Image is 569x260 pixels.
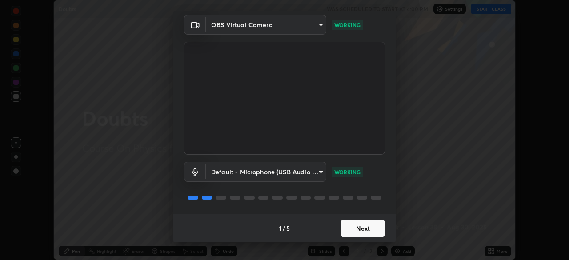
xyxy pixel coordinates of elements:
div: OBS Virtual Camera [206,15,326,35]
div: OBS Virtual Camera [206,162,326,182]
p: WORKING [334,168,361,176]
h4: / [283,224,285,233]
h4: 5 [286,224,290,233]
p: WORKING [334,21,361,29]
h4: 1 [279,224,282,233]
button: Next [341,220,385,237]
